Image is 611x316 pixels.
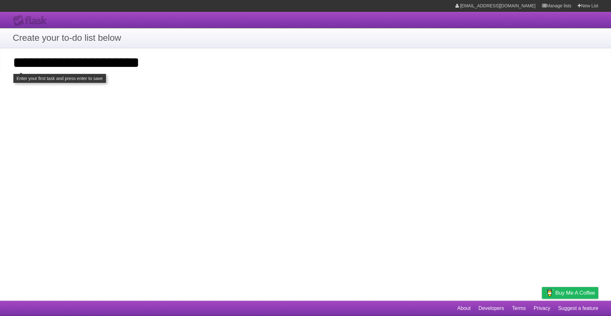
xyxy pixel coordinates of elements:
a: Terms [512,302,526,314]
a: Suggest a feature [558,302,598,314]
div: Flask [13,15,51,26]
img: Buy me a coffee [545,287,554,298]
a: Buy me a coffee [542,287,598,299]
h1: Create your to-do list below [13,31,598,45]
a: About [457,302,471,314]
span: Buy me a coffee [555,287,595,298]
a: Developers [478,302,504,314]
a: Privacy [534,302,550,314]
